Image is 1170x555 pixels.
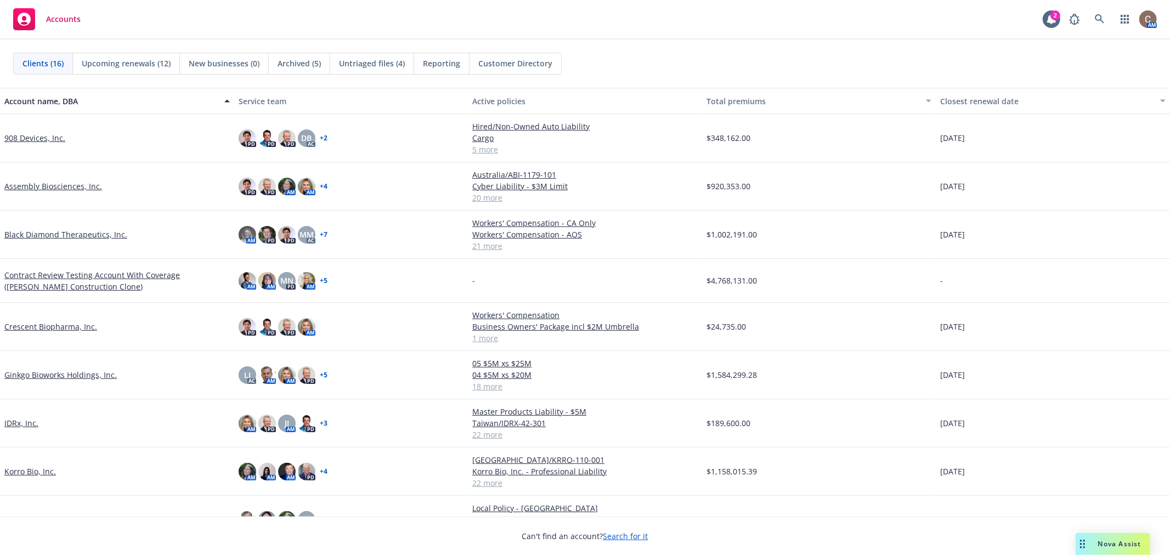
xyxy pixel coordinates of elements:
[258,366,276,384] img: photo
[706,132,750,144] span: $348,162.00
[472,381,698,392] a: 18 more
[285,417,289,429] span: JJ
[940,180,965,192] span: [DATE]
[702,88,936,114] button: Total premiums
[299,229,314,240] span: MM
[1076,533,1150,555] button: Nova Assist
[278,511,296,529] img: photo
[4,321,97,332] a: Crescent Biopharma, Inc.
[472,417,698,429] a: Taiwan/IDRX-42-301
[189,58,259,69] span: New businesses (0)
[940,95,1154,107] div: Closest renewal date
[706,275,757,286] span: $4,768,131.00
[706,417,750,429] span: $189,600.00
[239,129,256,147] img: photo
[603,531,648,541] a: Search for it
[301,132,312,144] span: DB
[82,58,171,69] span: Upcoming renewals (12)
[320,517,327,523] a: + 5
[1089,8,1111,30] a: Search
[320,135,327,141] a: + 2
[706,466,757,477] span: $1,158,015.39
[468,88,702,114] button: Active policies
[706,229,757,240] span: $1,002,191.00
[472,275,475,286] span: -
[940,369,965,381] span: [DATE]
[4,417,38,429] a: IDRx, Inc.
[258,318,276,336] img: photo
[4,269,230,292] a: Contract Review Testing Account With Coverage ([PERSON_NAME] Construction Clone)
[46,15,81,24] span: Accounts
[472,169,698,180] a: Australia/ABI-1179-101
[320,420,327,427] a: + 3
[4,229,127,240] a: Black Diamond Therapeutics, Inc.
[258,511,276,529] img: photo
[472,144,698,155] a: 5 more
[940,229,965,240] span: [DATE]
[278,129,296,147] img: photo
[4,369,117,381] a: Ginkgo Bioworks Holdings, Inc.
[940,417,965,429] span: [DATE]
[239,272,256,290] img: photo
[258,129,276,147] img: photo
[940,321,965,332] span: [DATE]
[1050,10,1060,20] div: 2
[320,277,327,284] a: + 5
[278,178,296,195] img: photo
[298,318,315,336] img: photo
[472,229,698,240] a: Workers' Compensation - AOS
[258,272,276,290] img: photo
[4,180,102,192] a: Assembly Biosciences, Inc.
[472,466,698,477] a: Korro Bio, Inc. - Professional Liability
[239,415,256,432] img: photo
[278,463,296,480] img: photo
[940,466,965,477] span: [DATE]
[472,358,698,369] a: 05 $5M xs $25M
[304,514,309,525] span: JJ
[239,463,256,480] img: photo
[244,369,251,381] span: LI
[320,372,327,378] a: + 5
[472,502,698,514] a: Local Policy - [GEOGRAPHIC_DATA]
[278,58,321,69] span: Archived (5)
[298,366,315,384] img: photo
[4,132,65,144] a: 908 Devices, Inc.
[298,415,315,432] img: photo
[4,466,56,477] a: Korro Bio, Inc.
[258,178,276,195] img: photo
[1076,533,1089,555] div: Drag to move
[239,318,256,336] img: photo
[4,95,218,107] div: Account name, DBA
[4,514,92,525] a: Lexaria Bioscience Corp
[298,178,315,195] img: photo
[298,463,315,480] img: photo
[280,275,293,286] span: MN
[472,240,698,252] a: 21 more
[522,530,648,542] span: Can't find an account?
[298,272,315,290] img: photo
[258,226,276,243] img: photo
[940,132,965,144] span: [DATE]
[472,369,698,381] a: 04 $5M xs $20M
[478,58,552,69] span: Customer Directory
[239,226,256,243] img: photo
[936,88,1170,114] button: Closest renewal date
[472,309,698,321] a: Workers' Compensation
[472,132,698,144] a: Cargo
[258,415,276,432] img: photo
[472,429,698,440] a: 22 more
[9,4,85,35] a: Accounts
[706,514,750,525] span: $279,240.00
[472,454,698,466] a: [GEOGRAPHIC_DATA]/KRRO-110-001
[940,514,965,525] span: [DATE]
[472,95,698,107] div: Active policies
[320,183,327,190] a: + 4
[320,231,327,238] a: + 7
[239,511,256,529] img: photo
[278,318,296,336] img: photo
